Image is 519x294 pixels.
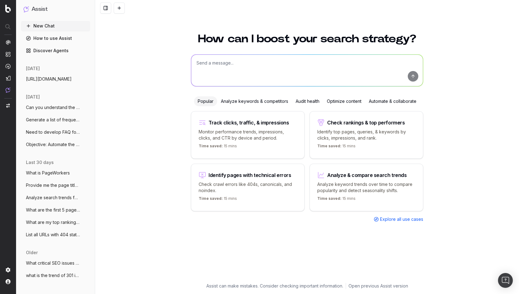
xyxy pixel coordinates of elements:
[206,283,343,289] p: Assist can make mistakes. Consider checking important information.
[26,250,38,256] span: older
[323,96,365,106] div: Optimize content
[26,65,40,72] span: [DATE]
[21,168,90,178] button: What is PageWorkers
[317,144,356,151] p: 15 mins
[26,260,80,266] span: What critical SEO issues need my attenti
[21,127,90,137] button: Need to develop FAQ for a page
[21,230,90,240] button: List all URLs with 404 status code from
[21,46,90,56] a: Discover Agents
[26,94,40,100] span: [DATE]
[292,96,323,106] div: Audit health
[191,33,423,44] h1: How can I boost your search strategy?
[21,115,90,125] button: Generate a list of frequently asked ques
[26,219,80,225] span: What are my top ranking pages?
[26,159,54,166] span: last 30 days
[21,21,90,31] button: New Chat
[194,96,217,106] div: Popular
[199,181,297,194] p: Check crawl errors like 404s, canonicals, and noindex.
[348,283,408,289] a: Open previous Assist version
[26,195,80,201] span: Analyze search trends for: housing and 9
[6,103,10,108] img: Switch project
[26,207,80,213] span: What are the first 5 pages ranking for '
[21,140,90,149] button: Objective: Automate the extraction, gene
[317,181,416,194] p: Analyze keyword trends over time to compare popularity and detect seasonality shifts.
[199,129,297,141] p: Monitor performance trends, impressions, clicks, and CTR by device and period.
[21,205,90,215] button: What are the first 5 pages ranking for '
[374,216,423,222] a: Explore all use cases
[6,52,11,57] img: Intelligence
[6,40,11,45] img: Analytics
[5,5,11,13] img: Botify logo
[21,258,90,268] button: What critical SEO issues need my attenti
[21,103,90,112] button: Can you understand the below page: https
[26,232,80,238] span: List all URLs with 404 status code from
[23,5,88,14] button: Assist
[21,271,90,280] button: what is the trend of 301 in last 3 month
[21,217,90,227] button: What are my top ranking pages?
[26,129,80,135] span: Need to develop FAQ for a page
[21,180,90,190] button: Provide me the page title and a table of
[317,144,341,148] span: Time saved:
[21,33,90,43] a: How to use Assist
[21,74,90,84] button: [URL][DOMAIN_NAME]
[327,173,407,178] div: Analyze & compare search trends
[380,216,423,222] span: Explore all use cases
[317,196,356,204] p: 15 mins
[26,272,80,279] span: what is the trend of 301 in last 3 month
[317,129,416,141] p: Identify top pages, queries, & keywords by clicks, impressions, and rank.
[32,5,48,14] h1: Assist
[327,120,405,125] div: Check rankings & top performers
[26,141,80,148] span: Objective: Automate the extraction, gene
[26,170,70,176] span: What is PageWorkers
[199,144,237,151] p: 15 mins
[209,120,289,125] div: Track clicks, traffic, & impressions
[199,196,223,201] span: Time saved:
[317,196,341,201] span: Time saved:
[6,87,11,93] img: Assist
[217,96,292,106] div: Analyze keywords & competitors
[199,196,237,204] p: 15 mins
[6,76,11,81] img: Studio
[498,273,513,288] div: Open Intercom Messenger
[26,76,72,82] span: [URL][DOMAIN_NAME]
[6,279,11,284] img: My account
[209,173,291,178] div: Identify pages with technical errors
[26,104,80,111] span: Can you understand the below page: https
[26,117,80,123] span: Generate a list of frequently asked ques
[6,64,11,69] img: Activation
[26,182,80,188] span: Provide me the page title and a table of
[6,267,11,272] img: Setting
[199,144,223,148] span: Time saved:
[21,193,90,203] button: Analyze search trends for: housing and 9
[23,6,29,12] img: Assist
[365,96,420,106] div: Automate & collaborate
